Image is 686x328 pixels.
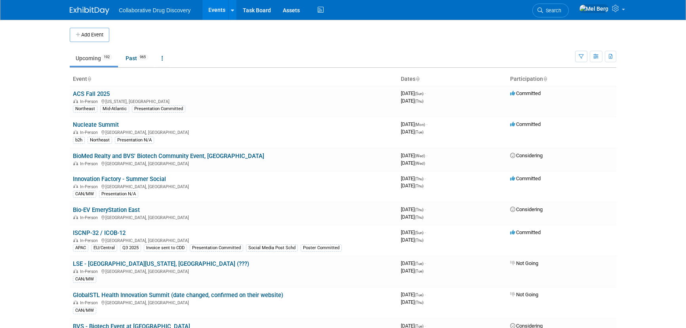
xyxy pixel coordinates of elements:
div: Presentation N/A [115,137,154,144]
img: In-Person Event [73,238,78,242]
img: ExhibitDay [70,7,109,15]
span: [DATE] [401,206,426,212]
span: (Thu) [415,99,423,103]
span: (Tue) [415,261,423,266]
a: Sort by Event Name [87,76,91,82]
div: [GEOGRAPHIC_DATA], [GEOGRAPHIC_DATA] [73,129,394,135]
span: Committed [510,90,541,96]
a: Nucleate Summit [73,121,119,128]
img: In-Person Event [73,130,78,134]
span: (Tue) [415,269,423,273]
span: [DATE] [401,129,423,135]
span: (Mon) [415,122,425,127]
div: Q3 2025 [120,244,141,252]
div: CAN/MW [73,307,96,314]
span: Search [543,8,561,13]
div: [US_STATE], [GEOGRAPHIC_DATA] [73,98,394,104]
span: (Wed) [415,161,425,166]
div: b2h [73,137,85,144]
img: In-Person Event [73,99,78,103]
div: [GEOGRAPHIC_DATA], [GEOGRAPHIC_DATA] [73,268,394,274]
span: Not Going [510,292,538,297]
div: Presentation N/A [99,191,138,198]
span: (Tue) [415,293,423,297]
span: - [425,206,426,212]
span: (Thu) [415,300,423,305]
span: [DATE] [401,292,426,297]
span: [DATE] [401,260,426,266]
div: EU/Central [91,244,117,252]
span: [DATE] [401,121,427,127]
span: (Wed) [415,154,425,158]
span: [DATE] [401,183,423,189]
span: In-Person [80,238,100,243]
a: Bio-EV EmeryStation East [73,206,140,214]
span: [DATE] [401,98,423,104]
span: [DATE] [401,160,425,166]
span: (Tue) [415,130,423,134]
div: [GEOGRAPHIC_DATA], [GEOGRAPHIC_DATA] [73,183,394,189]
span: [DATE] [401,175,426,181]
div: Presentation Committed [132,105,185,113]
span: In-Person [80,184,100,189]
div: Poster Committed [301,244,342,252]
span: In-Person [80,161,100,166]
th: Dates [398,72,507,86]
img: In-Person Event [73,184,78,188]
span: - [425,260,426,266]
a: BioMed Realty and BVS' Biotech Community Event, [GEOGRAPHIC_DATA] [73,153,264,160]
a: LSE - [GEOGRAPHIC_DATA][US_STATE], [GEOGRAPHIC_DATA] (???) [73,260,249,267]
span: In-Person [80,130,100,135]
span: (Thu) [415,215,423,219]
div: [GEOGRAPHIC_DATA], [GEOGRAPHIC_DATA] [73,160,394,166]
span: (Thu) [415,208,423,212]
span: (Sun) [415,92,423,96]
span: Considering [510,153,543,158]
div: Social Media Post Schd [246,244,298,252]
span: [DATE] [401,90,426,96]
span: - [425,90,426,96]
a: Sort by Participation Type [543,76,547,82]
span: [DATE] [401,299,423,305]
span: [DATE] [401,229,426,235]
span: - [425,175,426,181]
div: Presentation Committed [190,244,243,252]
span: (Thu) [415,177,423,181]
th: Event [70,72,398,86]
span: 965 [137,54,148,60]
span: (Thu) [415,184,423,188]
div: [GEOGRAPHIC_DATA], [GEOGRAPHIC_DATA] [73,299,394,305]
a: Upcoming192 [70,51,118,66]
span: Committed [510,175,541,181]
span: - [425,229,426,235]
span: [DATE] [401,214,423,220]
a: GlobalSTL Health Innovation Summit (date changed, confirmed on their website) [73,292,283,299]
div: Northeast [88,137,112,144]
div: CAN/MW [73,276,96,283]
th: Participation [507,72,616,86]
button: Add Event [70,28,109,42]
img: In-Person Event [73,269,78,273]
span: Considering [510,206,543,212]
div: [GEOGRAPHIC_DATA], [GEOGRAPHIC_DATA] [73,214,394,220]
img: In-Person Event [73,215,78,219]
a: ISCNP-32 / ICOB-12 [73,229,126,236]
img: Mel Berg [579,4,609,13]
img: In-Person Event [73,161,78,165]
span: In-Person [80,269,100,274]
span: - [426,121,427,127]
span: (Thu) [415,238,423,242]
span: Committed [510,229,541,235]
div: Northeast [73,105,97,113]
img: In-Person Event [73,300,78,304]
div: APAC [73,244,88,252]
a: Sort by Start Date [415,76,419,82]
span: - [426,153,427,158]
a: Innovation Factory - Summer Social [73,175,166,183]
span: Committed [510,121,541,127]
span: (Sun) [415,231,423,235]
span: In-Person [80,215,100,220]
span: [DATE] [401,153,427,158]
a: Past965 [120,51,154,66]
span: [DATE] [401,237,423,243]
